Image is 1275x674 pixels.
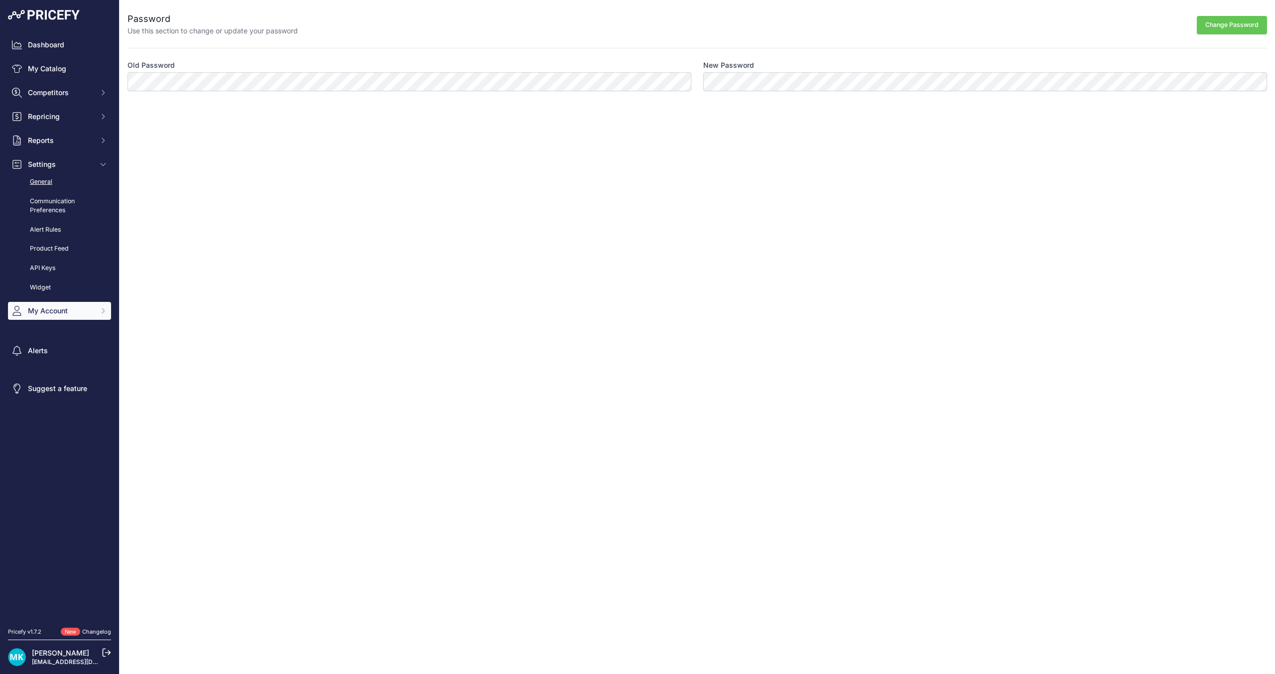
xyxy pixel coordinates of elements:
button: Competitors [8,84,111,102]
a: My Catalog [8,60,111,78]
a: General [8,173,111,191]
button: My Account [8,302,111,320]
a: Alert Rules [8,221,111,239]
span: New [61,628,80,636]
a: [EMAIL_ADDRESS][DOMAIN_NAME] [32,658,136,666]
img: Pricefy Logo [8,10,80,20]
span: My Account [28,306,93,316]
label: New Password [703,60,1267,70]
a: Dashboard [8,36,111,54]
a: Suggest a feature [8,380,111,398]
a: Alerts [8,342,111,360]
a: Changelog [82,628,111,635]
p: Use this section to change or update your password [127,26,298,36]
button: Reports [8,132,111,149]
label: Old Password [127,60,691,70]
nav: Sidebar [8,36,111,616]
a: API Keys [8,260,111,277]
button: Change Password [1197,16,1267,34]
a: Communication Preferences [8,193,111,219]
a: Widget [8,279,111,296]
h2: Password [127,12,298,26]
a: Product Feed [8,240,111,258]
a: [PERSON_NAME] [32,649,89,657]
span: Reports [28,135,93,145]
span: Competitors [28,88,93,98]
button: Settings [8,155,111,173]
span: Repricing [28,112,93,122]
div: Pricefy v1.7.2 [8,628,41,636]
button: Repricing [8,108,111,126]
span: Settings [28,159,93,169]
